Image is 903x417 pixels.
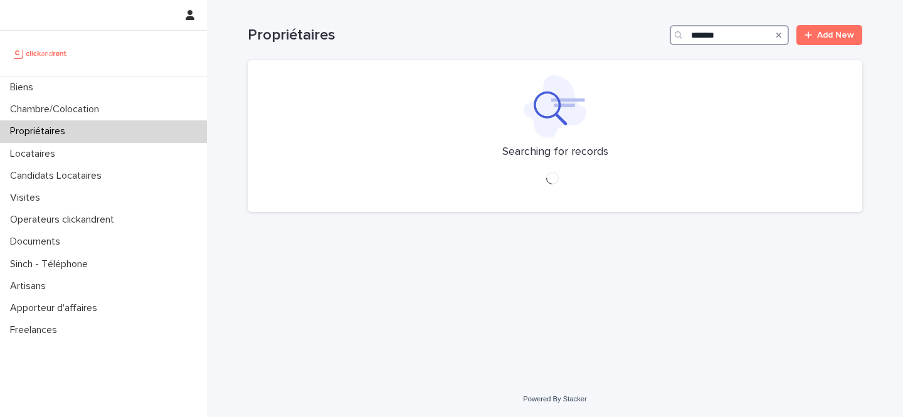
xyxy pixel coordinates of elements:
[5,192,50,204] p: Visites
[5,103,109,115] p: Chambre/Colocation
[5,324,67,336] p: Freelances
[5,148,65,160] p: Locataires
[5,214,124,226] p: Operateurs clickandrent
[670,25,789,45] input: Search
[523,395,586,403] a: Powered By Stacker
[5,236,70,248] p: Documents
[248,26,665,45] h1: Propriétaires
[10,41,71,66] img: UCB0brd3T0yccxBKYDjQ
[5,280,56,292] p: Artisans
[817,31,854,40] span: Add New
[5,302,107,314] p: Apporteur d'affaires
[5,258,98,270] p: Sinch - Téléphone
[796,25,862,45] a: Add New
[5,125,75,137] p: Propriétaires
[5,82,43,93] p: Biens
[5,170,112,182] p: Candidats Locataires
[502,145,608,159] p: Searching for records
